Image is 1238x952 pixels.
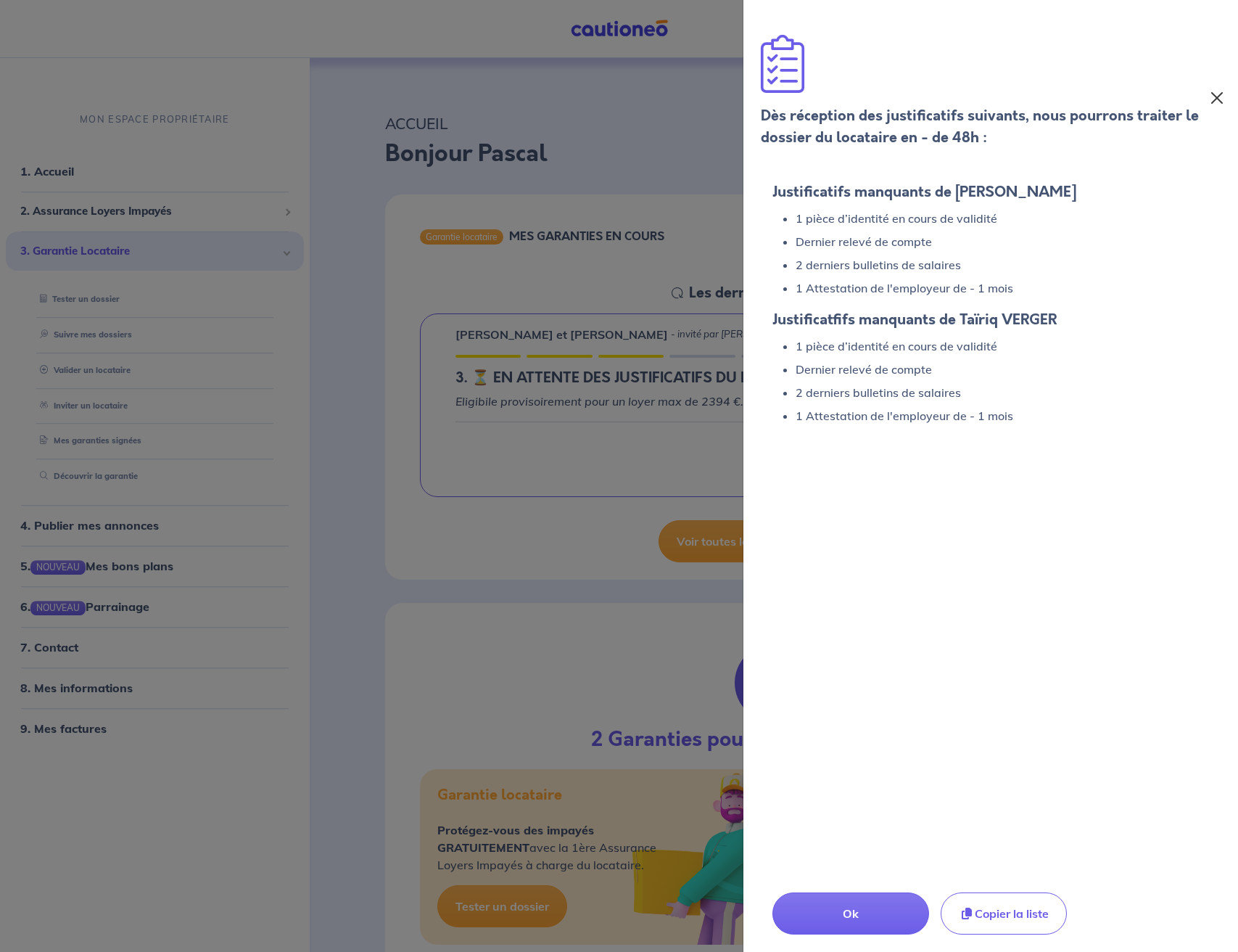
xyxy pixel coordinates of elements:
button: Ok [772,892,929,935]
li: 2 derniers bulletins de salaires [796,253,1209,276]
li: 1 Attestation de l'employeur de - 1 mois [796,404,1209,427]
li: Dernier relevé de compte [796,358,1209,381]
button: Copier la liste [941,892,1067,935]
button: Close [1207,86,1226,110]
p: Dès réception des justificatifs suivants, nous pourrons traiter le dossier du locataire en - de 4... [761,105,1207,149]
h5: Justificatfifs manquants de Taïriq VERGER [772,311,1209,329]
p: Ok [808,905,894,922]
li: 1 pièce d’identité en cours de validité [796,207,1209,230]
li: Dernier relevé de compte [796,230,1209,253]
li: 1 pièce d’identité en cours de validité [796,335,1209,358]
li: 2 derniers bulletins de salaires [796,381,1209,404]
h5: Justificatifs manquants de [PERSON_NAME] [772,184,1209,201]
li: 1 Attestation de l'employeur de - 1 mois [796,276,1209,300]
